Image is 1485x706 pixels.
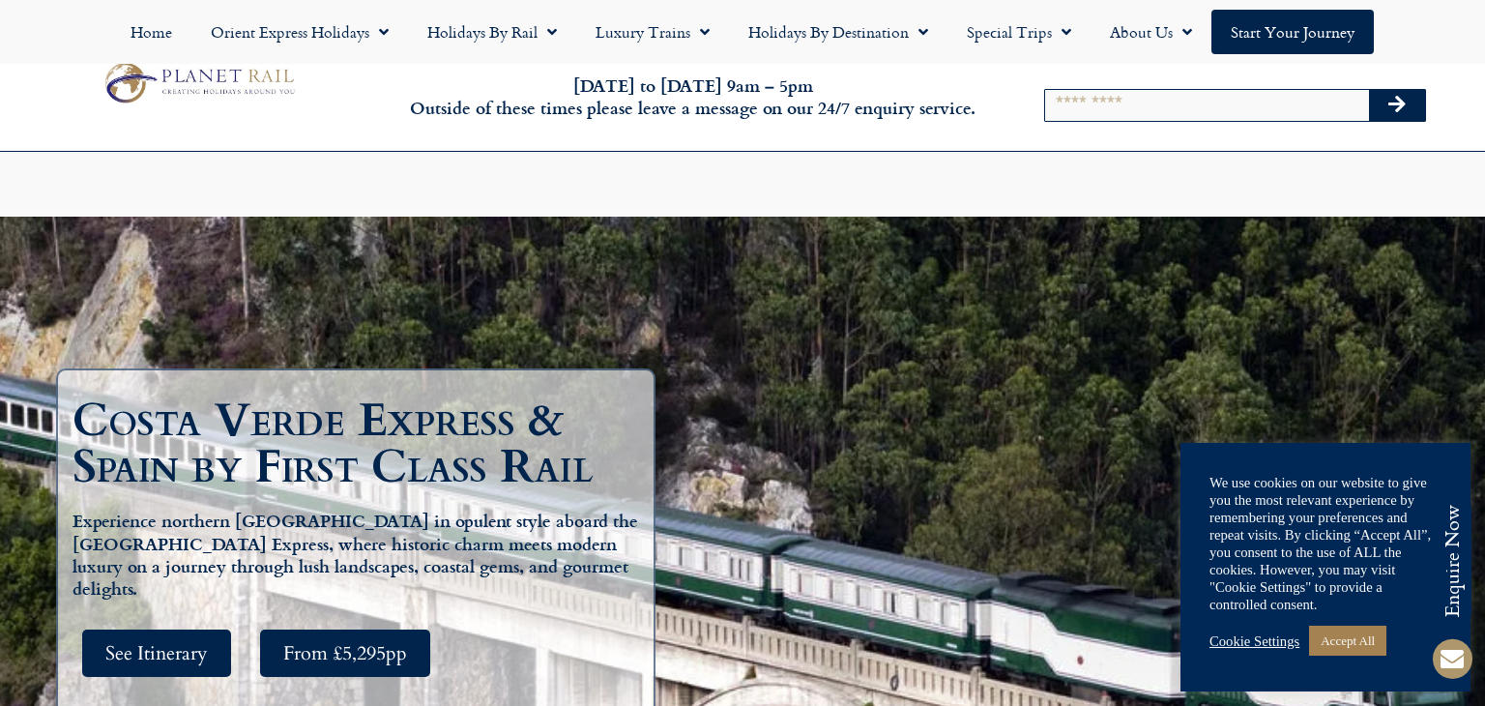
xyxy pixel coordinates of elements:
[111,10,191,54] a: Home
[1369,90,1425,121] button: Search
[97,58,300,107] img: Planet Rail Train Holidays Logo
[401,74,985,120] h6: [DATE] to [DATE] 9am – 5pm Outside of these times please leave a message on our 24/7 enquiry serv...
[82,630,231,677] a: See Itinerary
[1309,626,1386,656] a: Accept All
[283,641,407,665] span: From £5,295pp
[1211,10,1374,54] a: Start your Journey
[73,397,649,490] h1: Costa Verde Express & Spain by First Class Rail
[1091,10,1211,54] a: About Us
[191,10,408,54] a: Orient Express Holidays
[947,10,1091,54] a: Special Trips
[1209,632,1299,650] a: Cookie Settings
[576,10,729,54] a: Luxury Trains
[105,641,208,665] span: See Itinerary
[10,10,1475,54] nav: Menu
[1209,474,1441,613] div: We use cookies on our website to give you the most relevant experience by remembering your prefer...
[73,510,649,600] h5: Experience northern [GEOGRAPHIC_DATA] in opulent style aboard the [GEOGRAPHIC_DATA] Express, wher...
[729,10,947,54] a: Holidays by Destination
[260,630,430,677] a: From £5,295pp
[408,10,576,54] a: Holidays by Rail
